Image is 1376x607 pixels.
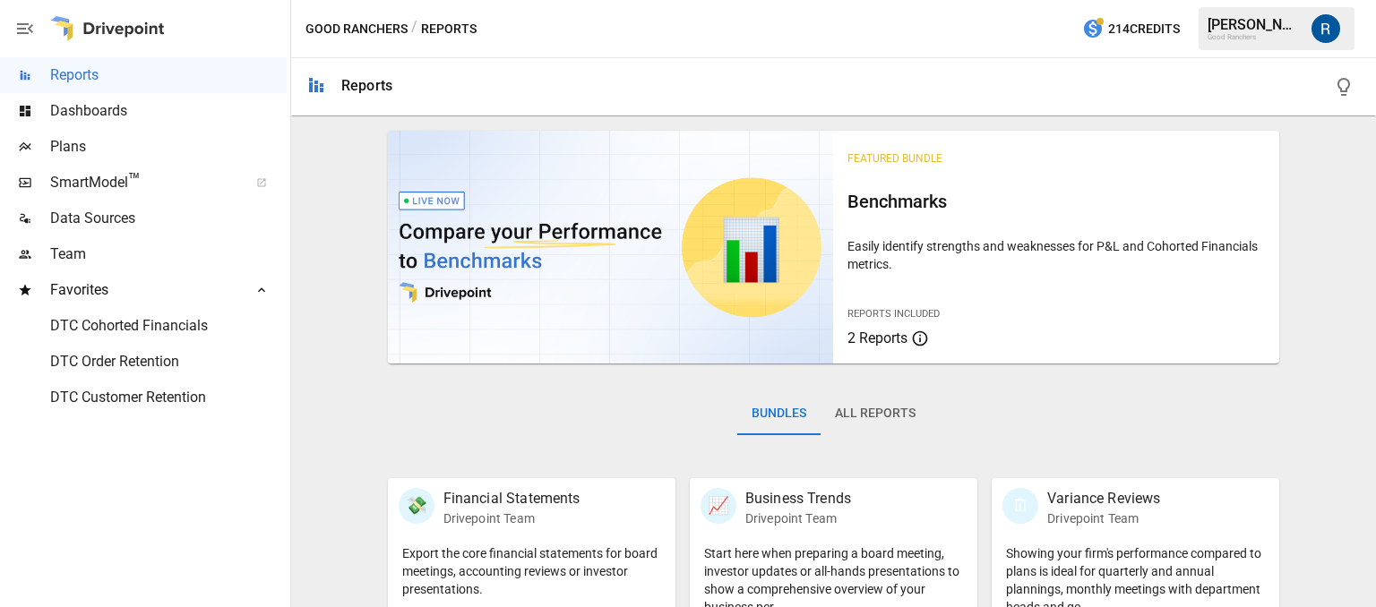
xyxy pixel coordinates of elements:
p: Export the core financial statements for board meetings, accounting reviews or investor presentat... [402,544,661,598]
button: Good Ranchers [305,18,408,40]
span: Dashboards [50,100,287,122]
div: Good Ranchers [1208,33,1301,41]
p: Business Trends [745,488,851,509]
span: Reports [50,64,287,86]
span: Favorites [50,279,236,301]
img: video thumbnail [388,131,834,363]
span: Featured Bundle [847,152,942,165]
span: DTC Order Retention [50,351,287,372]
span: 214 Credits [1108,18,1180,40]
span: Team [50,244,287,265]
img: Roman Romero [1311,14,1340,43]
div: / [411,18,417,40]
span: DTC Customer Retention [50,387,287,408]
div: 🗓 [1002,488,1038,524]
div: 💸 [399,488,434,524]
button: All Reports [821,392,930,435]
p: Variance Reviews [1047,488,1160,509]
div: Reports [341,77,392,94]
p: Drivepoint Team [1047,509,1160,527]
span: 2 Reports [847,329,907,346]
div: 📈 [701,488,736,524]
h6: Benchmarks [847,187,1265,216]
span: ™ [128,169,141,192]
button: Bundles [737,392,821,435]
p: Drivepoint Team [745,509,851,527]
span: Reports Included [847,308,940,320]
div: [PERSON_NAME] [1208,16,1301,33]
p: Drivepoint Team [443,509,580,527]
span: SmartModel [50,172,236,193]
button: Roman Romero [1301,4,1351,54]
p: Easily identify strengths and weaknesses for P&L and Cohorted Financials metrics. [847,237,1265,273]
span: Plans [50,136,287,158]
p: Financial Statements [443,488,580,509]
span: Data Sources [50,208,287,229]
button: 214Credits [1075,13,1187,46]
span: DTC Cohorted Financials [50,315,287,337]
